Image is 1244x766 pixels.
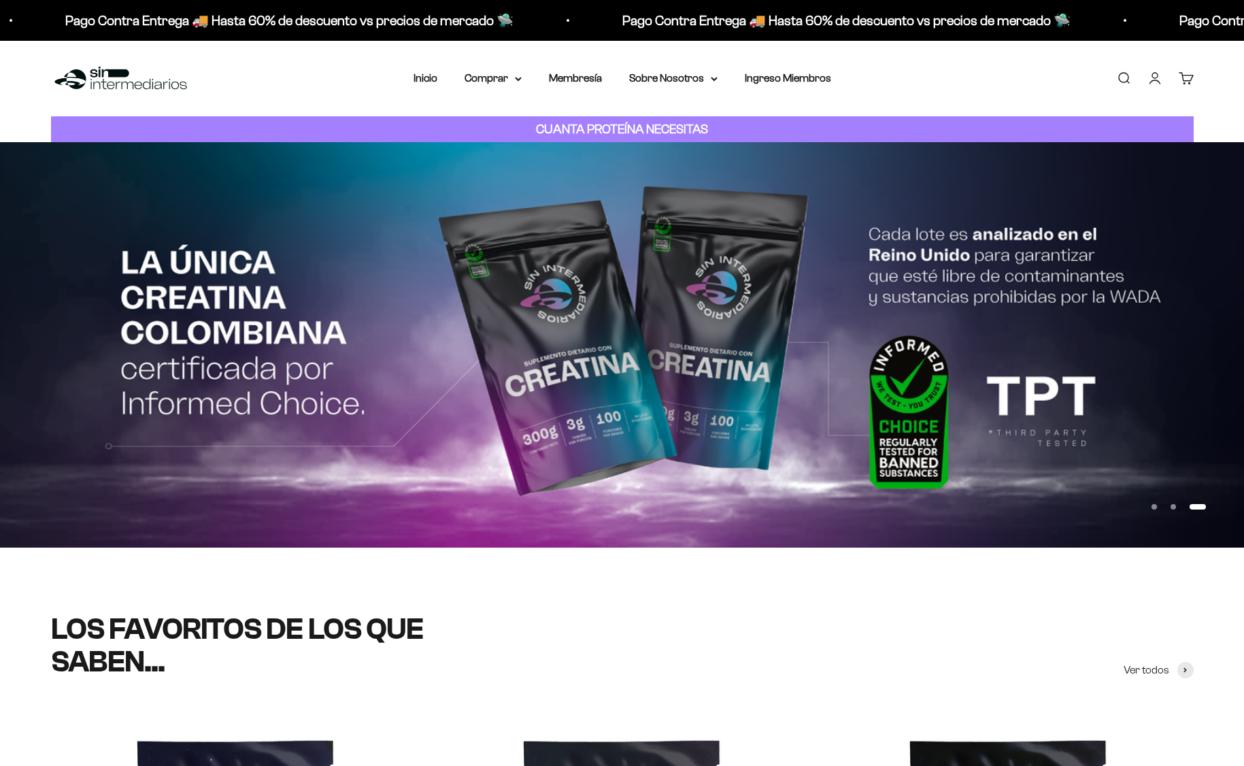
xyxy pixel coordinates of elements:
[745,72,831,84] a: Ingreso Miembros
[465,69,522,87] summary: Comprar
[63,10,511,31] p: Pago Contra Entrega 🚚 Hasta 60% de descuento vs precios de mercado 🛸
[414,72,437,84] a: Inicio
[51,612,424,678] split-lines: LOS FAVORITOS DE LOS QUE SABEN...
[549,72,602,84] a: Membresía
[1124,661,1169,679] span: Ver todos
[620,10,1068,31] p: Pago Contra Entrega 🚚 Hasta 60% de descuento vs precios de mercado 🛸
[536,122,708,136] strong: CUANTA PROTEÍNA NECESITAS
[1124,661,1194,679] a: Ver todos
[629,69,718,87] summary: Sobre Nosotros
